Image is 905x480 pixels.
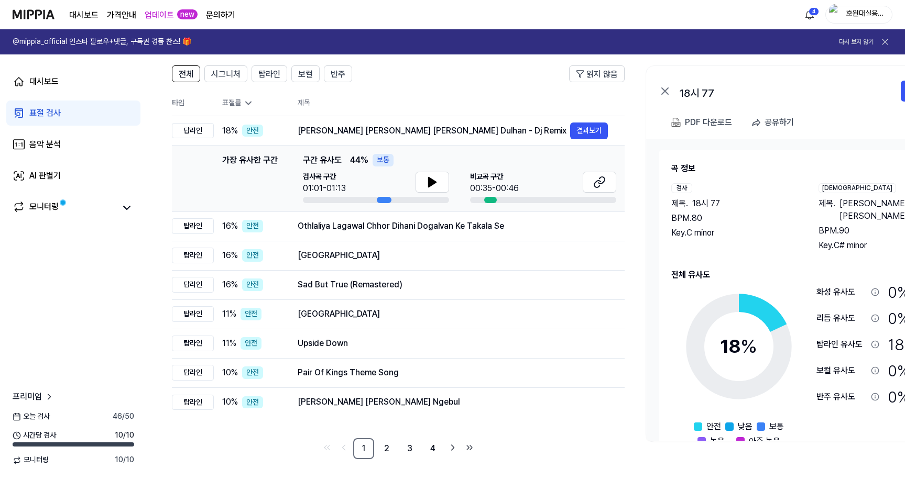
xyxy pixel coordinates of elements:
div: 탑라인 [172,218,214,234]
a: 문의하기 [206,9,235,21]
div: Sad But True (Remastered) [298,278,608,291]
nav: pagination [172,438,625,459]
span: 높음 [710,435,725,448]
div: [GEOGRAPHIC_DATA] [298,249,608,262]
span: 16 % [222,249,238,262]
span: 11 % [222,308,236,320]
a: Go to next page [445,440,460,455]
a: Go to last page [462,440,477,455]
span: 모니터링 [13,455,49,465]
div: 대시보드 [29,75,59,88]
div: new [177,9,198,20]
div: 안전 [242,366,263,379]
a: 업데이트 [145,9,174,21]
div: 안전 [242,278,263,291]
div: 안전 [242,125,263,137]
a: 대시보드 [6,69,140,94]
th: 타입 [172,91,214,116]
div: [PERSON_NAME] [PERSON_NAME] Ngebul [298,396,608,408]
a: 표절 검사 [6,101,140,126]
span: 제목 . [671,197,688,210]
div: 화성 유사도 [816,286,867,298]
div: Key. C minor [671,227,798,239]
span: 보통 [769,420,784,433]
div: 안전 [242,220,263,232]
div: Pair Of Kings Theme Song [298,366,608,379]
a: 4 [422,438,443,459]
a: 프리미엄 [13,390,54,403]
div: 00:35-00:46 [470,182,519,195]
div: 가장 유사한 구간 [222,154,278,203]
span: 10 / 10 [115,430,134,441]
div: 보통 [373,154,394,166]
span: 시그니처 [211,68,241,81]
span: 11 % [222,337,236,350]
div: 탑라인 [172,248,214,263]
span: 아주 높음 [749,435,780,448]
h1: @mippia_official 인스타 팔로우+댓글, 구독권 경품 찬스! 🎁 [13,37,191,47]
button: 전체 [172,65,200,82]
div: 반주 유사도 [816,390,867,403]
span: 프리미엄 [13,390,42,403]
button: 시그니처 [204,65,247,82]
a: Go to first page [320,440,334,455]
span: 18 % [222,125,238,137]
div: 탑라인 [172,306,214,322]
span: 낮음 [738,420,753,433]
span: 비교곡 구간 [470,172,519,182]
div: 보컬 유사도 [816,364,867,377]
div: [DEMOGRAPHIC_DATA] [819,183,896,193]
div: 모니터링 [29,200,59,215]
span: 시간당 검사 [13,430,56,441]
div: PDF 다운로드 [685,116,732,129]
div: 탑라인 유사도 [816,338,867,351]
span: 구간 유사도 [303,154,342,166]
div: 탑라인 [172,277,214,293]
a: 대시보드 [69,9,99,21]
span: 16 % [222,278,238,291]
span: 안전 [706,420,721,433]
button: 결과보기 [570,122,608,139]
span: 제목 . [819,197,835,222]
div: 검사 [671,183,692,193]
button: 공유하기 [747,112,802,133]
div: 탑라인 [172,336,214,351]
span: 전체 [179,68,193,81]
div: 음악 분석 [29,138,61,151]
div: 안전 [241,337,261,350]
span: 10 % [222,366,238,379]
span: 반주 [331,68,345,81]
div: AI 판별기 [29,170,61,182]
span: % [740,335,757,358]
button: 알림4 [801,6,818,23]
div: Othlaliya Lagawal Chhor Dihani Dogalvan Ke Takala Se [298,220,608,232]
span: 46 / 50 [113,411,134,422]
button: 읽지 않음 [569,65,625,82]
div: [PERSON_NAME] [PERSON_NAME] [PERSON_NAME] Dulhan - Dj Remix [298,125,570,137]
span: 10 % [222,396,238,408]
button: 보컬 [291,65,320,82]
span: 10 / 10 [115,455,134,465]
img: profile [829,4,842,25]
button: PDF 다운로드 [669,112,734,133]
div: 탑라인 [172,365,214,381]
div: 호원대실용음악 [845,8,886,20]
a: 3 [399,438,420,459]
button: 탑라인 [252,65,287,82]
div: 탑라인 [172,395,214,410]
span: 16 % [222,220,238,232]
div: [GEOGRAPHIC_DATA] [298,308,608,320]
span: 오늘 검사 [13,411,50,422]
button: profile호원대실용음악 [825,6,892,24]
a: AI 판별기 [6,163,140,188]
div: 리듬 유사도 [816,312,867,325]
div: 안전 [242,396,263,409]
span: 44 % [350,154,368,166]
a: 1 [353,438,374,459]
span: 18시 77 [692,197,720,210]
span: 탑라인 [258,68,280,81]
div: BPM. 80 [671,212,798,225]
div: 안전 [241,308,261,320]
button: 반주 [324,65,352,82]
